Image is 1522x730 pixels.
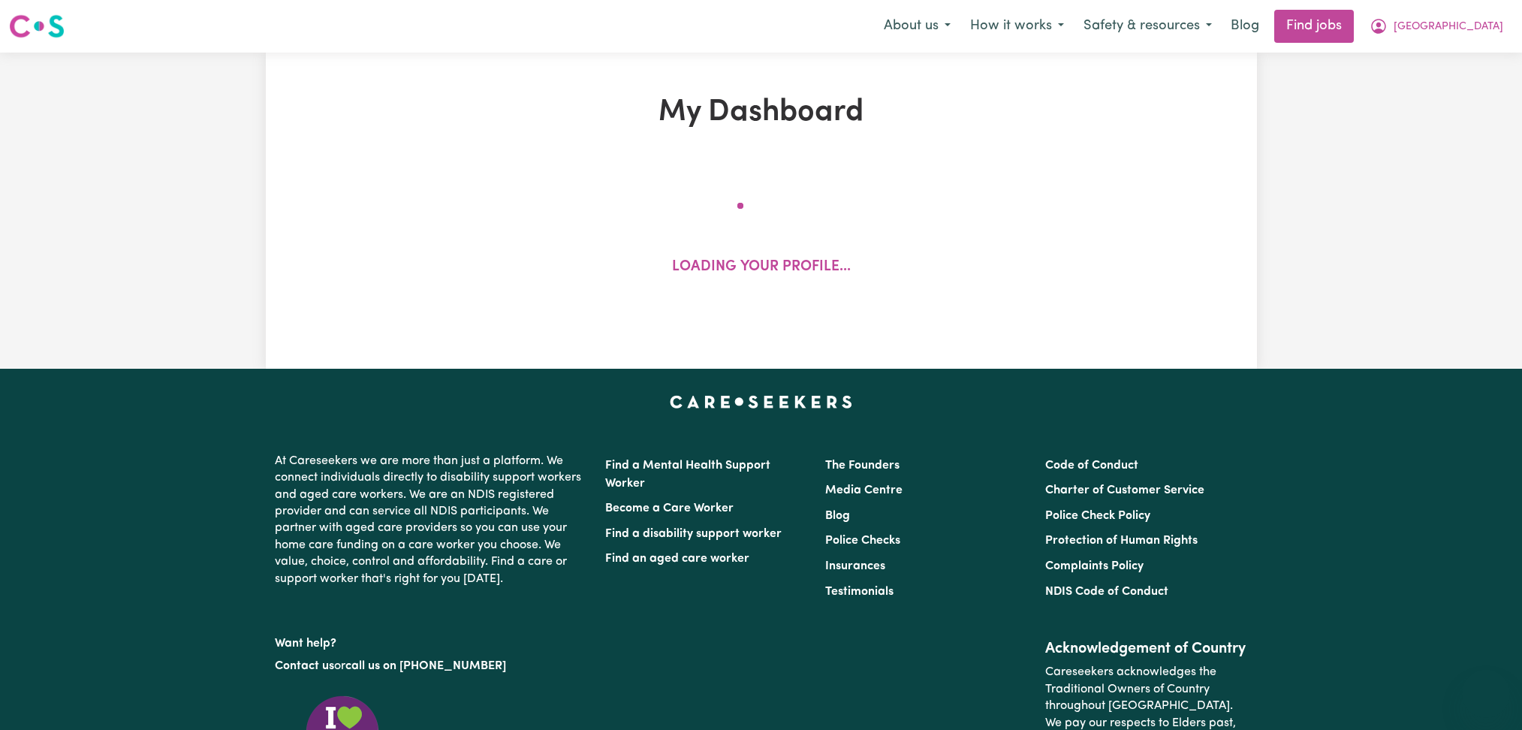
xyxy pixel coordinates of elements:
a: Find a disability support worker [605,528,782,540]
a: NDIS Code of Conduct [1045,586,1168,598]
a: Find a Mental Health Support Worker [605,460,770,490]
button: My Account [1360,11,1513,42]
a: Insurances [825,560,885,572]
span: [GEOGRAPHIC_DATA] [1394,19,1503,35]
a: Police Checks [825,535,900,547]
a: Find an aged care worker [605,553,749,565]
img: Careseekers logo [9,13,65,40]
p: At Careseekers we are more than just a platform. We connect individuals directly to disability su... [275,447,587,593]
h1: My Dashboard [440,95,1083,131]
a: Media Centre [825,484,903,496]
a: Protection of Human Rights [1045,535,1198,547]
p: Loading your profile... [672,257,851,279]
a: The Founders [825,460,900,472]
a: Blog [825,510,850,522]
h2: Acknowledgement of Country [1045,640,1247,658]
button: How it works [960,11,1074,42]
a: Find jobs [1274,10,1354,43]
a: Testimonials [825,586,894,598]
a: Charter of Customer Service [1045,484,1204,496]
button: Safety & resources [1074,11,1222,42]
a: Careseekers home page [670,396,852,408]
iframe: Button to launch messaging window [1462,670,1510,718]
a: Contact us [275,660,334,672]
a: call us on [PHONE_NUMBER] [345,660,506,672]
a: Become a Care Worker [605,502,734,514]
a: Careseekers logo [9,9,65,44]
p: or [275,652,587,680]
button: About us [874,11,960,42]
a: Police Check Policy [1045,510,1150,522]
p: Want help? [275,629,587,652]
a: Complaints Policy [1045,560,1144,572]
a: Blog [1222,10,1268,43]
a: Code of Conduct [1045,460,1138,472]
